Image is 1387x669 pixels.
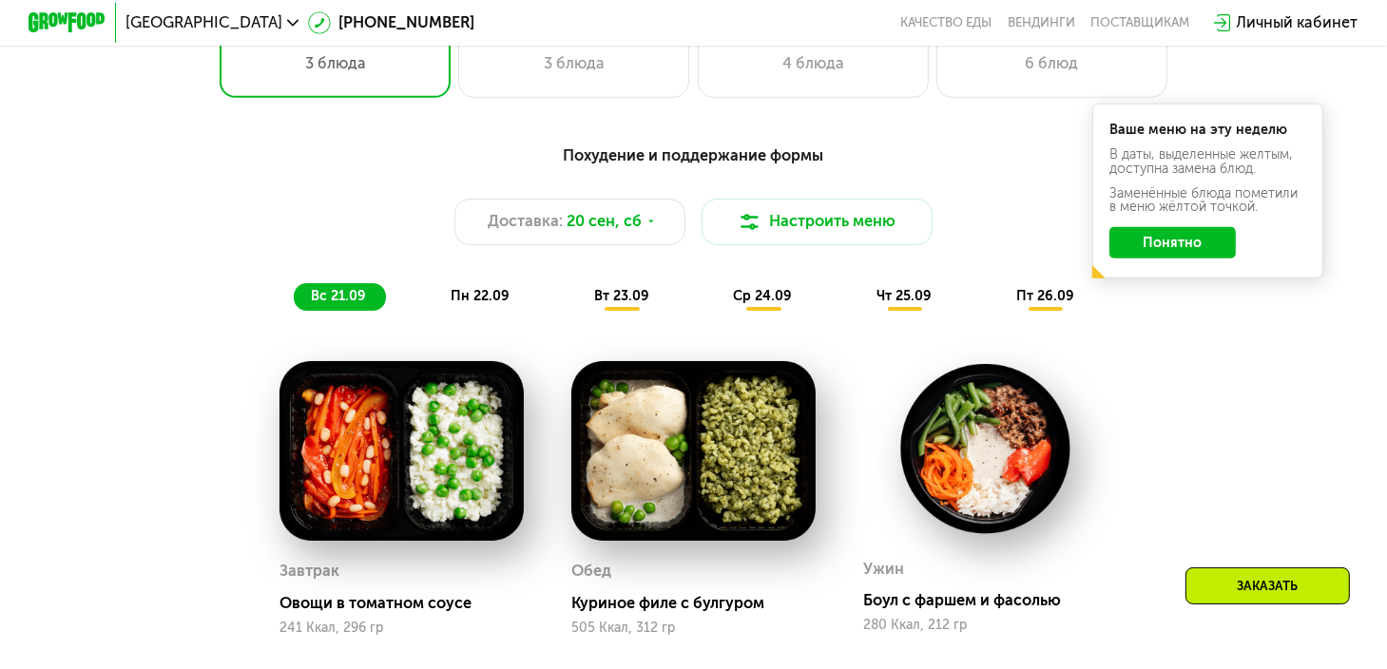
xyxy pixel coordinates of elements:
[1109,187,1306,214] div: Заменённые блюда пометили в меню жёлтой точкой.
[863,555,904,583] div: Ужин
[1016,288,1074,304] span: пт 26.09
[901,15,992,30] a: Качество еды
[479,52,670,75] div: 3 блюда
[308,11,474,34] a: [PHONE_NUMBER]
[571,594,831,613] div: Куриное филе с булгуром
[567,210,642,233] span: 20 сен, сб
[279,557,339,585] div: Завтрак
[702,199,933,245] button: Настроить меню
[571,621,816,636] div: 505 Ккал, 312 гр
[1109,148,1306,175] div: В даты, выделенные желтым, доступна замена блюд.
[1008,15,1075,30] a: Вендинги
[863,591,1123,610] div: Боул с фаршем и фасолью
[1185,567,1350,604] div: Заказать
[124,143,1264,167] div: Похудение и поддержание формы
[311,288,366,304] span: вс 21.09
[571,557,611,585] div: Обед
[956,52,1147,75] div: 6 блюд
[125,15,282,30] span: [GEOGRAPHIC_DATA]
[240,52,431,75] div: 3 блюда
[863,618,1108,633] div: 280 Ккал, 212 гр
[1109,124,1306,137] div: Ваше меню на эту неделю
[718,52,909,75] div: 4 блюда
[279,594,539,613] div: Овощи в томатном соусе
[488,210,563,233] span: Доставка:
[877,288,932,304] span: чт 25.09
[451,288,510,304] span: пн 22.09
[733,288,792,304] span: ср 24.09
[1090,15,1189,30] div: поставщикам
[279,621,524,636] div: 241 Ккал, 296 гр
[1237,11,1358,34] div: Личный кабинет
[594,288,649,304] span: вт 23.09
[1109,227,1236,258] button: Понятно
